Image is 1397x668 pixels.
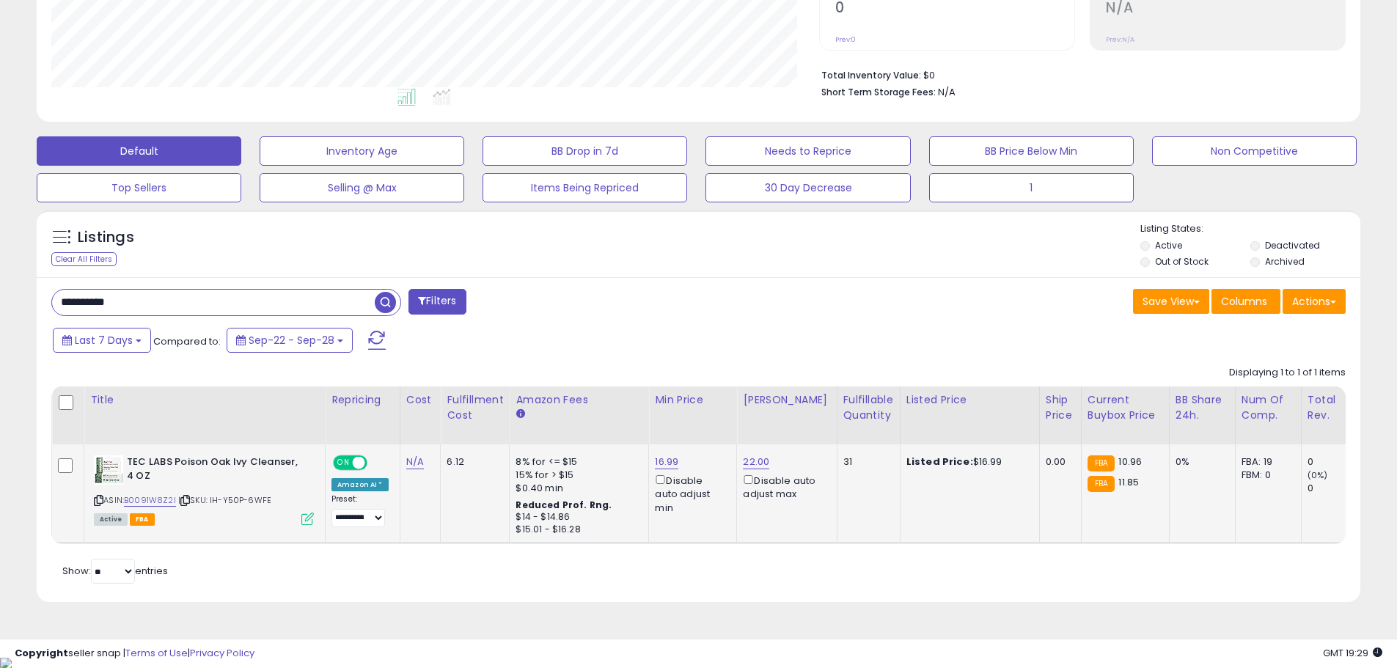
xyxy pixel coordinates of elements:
label: Archived [1265,255,1305,268]
div: Clear All Filters [51,252,117,266]
div: Total Rev. [1308,392,1361,423]
div: Title [90,392,319,408]
div: Listed Price [906,392,1033,408]
button: Filters [408,289,466,315]
div: [PERSON_NAME] [743,392,830,408]
small: Prev: N/A [1106,35,1134,44]
div: ASIN: [94,455,314,524]
div: FBM: 0 [1242,469,1290,482]
div: Fulfillment Cost [447,392,503,423]
div: Current Buybox Price [1088,392,1163,423]
span: Sep-22 - Sep-28 [249,333,334,348]
a: Terms of Use [125,646,188,660]
a: Privacy Policy [190,646,254,660]
span: Columns [1221,294,1267,309]
span: Show: entries [62,564,168,578]
span: N/A [938,85,956,99]
div: BB Share 24h. [1176,392,1229,423]
div: 31 [843,455,889,469]
div: 0 [1308,455,1367,469]
small: Prev: 0 [835,35,856,44]
small: FBA [1088,476,1115,492]
div: Amazon Fees [516,392,642,408]
button: Top Sellers [37,173,241,202]
button: Sep-22 - Sep-28 [227,328,353,353]
span: OFF [365,457,389,469]
b: TEC LABS Poison Oak Ivy Cleanser, 4 OZ [127,455,305,486]
img: 51vmendhUtL._SL40_.jpg [94,455,123,485]
div: seller snap | | [15,647,254,661]
b: Listed Price: [906,455,973,469]
span: | SKU: IH-Y50P-6WFE [178,494,271,506]
div: $15.01 - $16.28 [516,524,637,536]
div: 8% for <= $15 [516,455,637,469]
strong: Copyright [15,646,68,660]
div: 6.12 [447,455,498,469]
button: 1 [929,173,1134,202]
div: Fulfillable Quantity [843,392,894,423]
span: ON [334,457,353,469]
div: 15% for > $15 [516,469,637,482]
small: FBA [1088,455,1115,471]
span: Last 7 Days [75,333,133,348]
label: Deactivated [1265,239,1320,252]
div: $14 - $14.86 [516,511,637,524]
span: 2025-10-6 19:29 GMT [1323,646,1382,660]
span: Compared to: [153,334,221,348]
small: (0%) [1308,469,1328,481]
div: Preset: [331,494,389,527]
h5: Listings [78,227,134,248]
div: Min Price [655,392,730,408]
span: FBA [130,513,155,526]
div: 0 [1308,482,1367,495]
div: FBA: 19 [1242,455,1290,469]
button: Default [37,136,241,166]
div: Num of Comp. [1242,392,1295,423]
button: Last 7 Days [53,328,151,353]
div: Repricing [331,392,394,408]
a: 22.00 [743,455,769,469]
div: Amazon AI * [331,478,389,491]
button: 30 Day Decrease [705,173,910,202]
div: Disable auto adjust min [655,472,725,515]
p: Listing States: [1140,222,1360,236]
span: 11.85 [1118,475,1139,489]
b: Reduced Prof. Rng. [516,499,612,511]
span: 10.96 [1118,455,1142,469]
button: Actions [1283,289,1346,314]
button: Columns [1211,289,1280,314]
button: Non Competitive [1152,136,1357,166]
div: Ship Price [1046,392,1075,423]
b: Total Inventory Value: [821,69,921,81]
div: $0.40 min [516,482,637,495]
button: Needs to Reprice [705,136,910,166]
a: 16.99 [655,455,678,469]
button: Items Being Repriced [483,173,687,202]
div: 0% [1176,455,1224,469]
div: Cost [406,392,435,408]
div: 0.00 [1046,455,1070,469]
label: Active [1155,239,1182,252]
label: Out of Stock [1155,255,1209,268]
button: BB Drop in 7d [483,136,687,166]
a: B0091W8Z2I [124,494,176,507]
li: $0 [821,65,1335,83]
small: Amazon Fees. [516,408,524,421]
a: N/A [406,455,424,469]
div: $16.99 [906,455,1028,469]
b: Short Term Storage Fees: [821,86,936,98]
button: BB Price Below Min [929,136,1134,166]
button: Inventory Age [260,136,464,166]
button: Selling @ Max [260,173,464,202]
span: All listings currently available for purchase on Amazon [94,513,128,526]
div: Displaying 1 to 1 of 1 items [1229,366,1346,380]
div: Disable auto adjust max [743,472,825,501]
button: Save View [1133,289,1209,314]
